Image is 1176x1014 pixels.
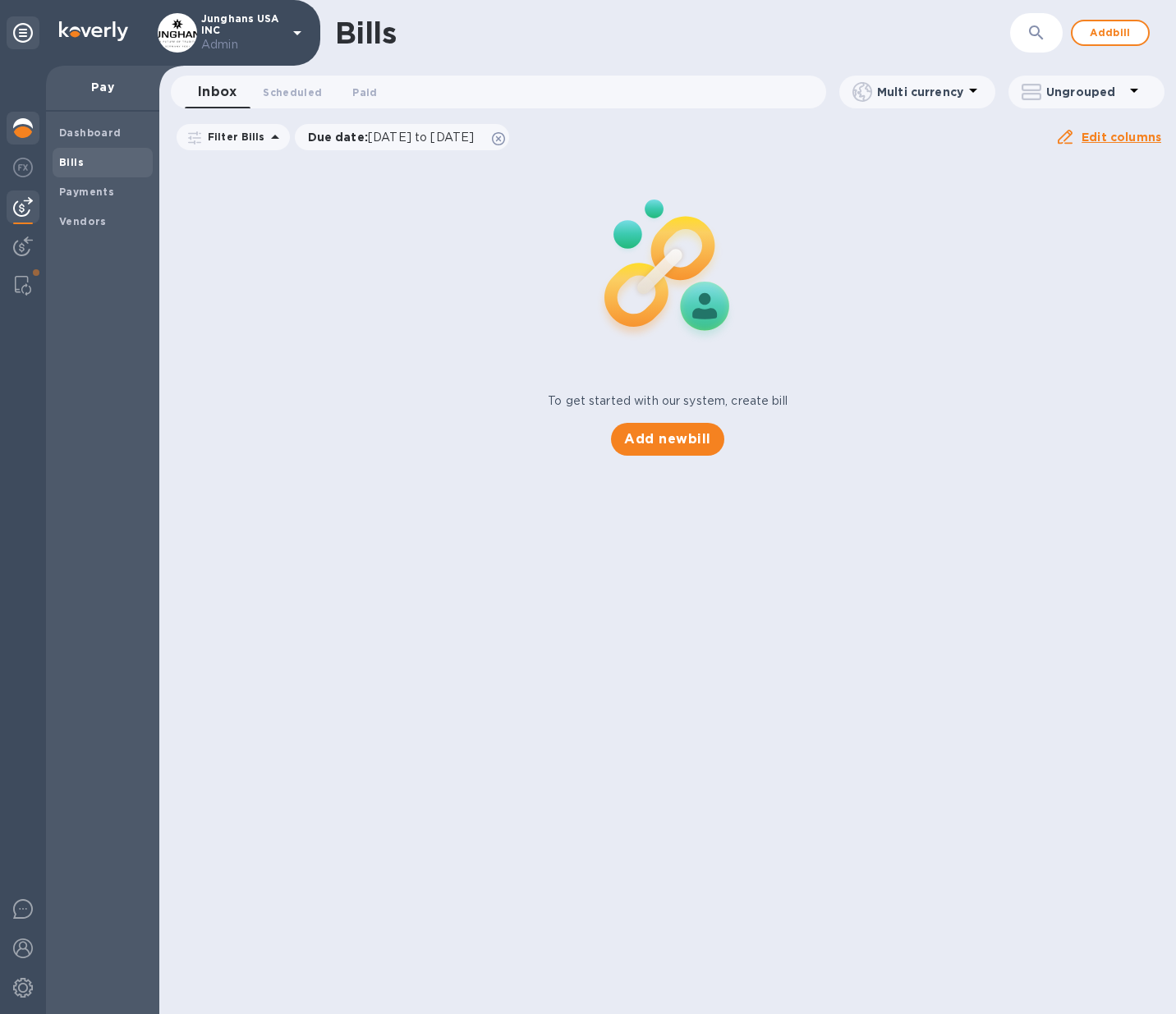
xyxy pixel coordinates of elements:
p: Due date : [308,129,483,145]
h1: Bills [335,16,396,50]
span: Paid [352,84,377,101]
span: Add new bill [624,429,710,449]
p: Filter Bills [201,130,265,144]
b: Payments [59,186,114,198]
span: Inbox [198,80,237,103]
span: Scheduled [263,84,322,101]
p: Junghans USA INC [201,13,283,53]
button: Addbill [1071,20,1150,46]
p: Admin [201,36,283,53]
p: To get started with our system, create bill [548,392,788,410]
b: Dashboard [59,126,122,139]
b: Bills [59,156,84,168]
span: [DATE] to [DATE] [368,131,474,144]
p: Ungrouped [1046,84,1124,100]
img: Logo [59,21,128,41]
div: Due date:[DATE] to [DATE] [295,124,510,150]
button: Add newbill [611,423,724,456]
p: Pay [59,79,146,95]
p: Multi currency [877,84,963,100]
span: Add bill [1086,23,1135,43]
u: Edit columns [1082,131,1161,144]
img: Foreign exchange [13,158,33,177]
b: Vendors [59,215,107,227]
div: Unpin categories [7,16,39,49]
